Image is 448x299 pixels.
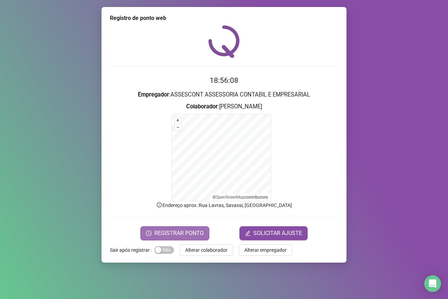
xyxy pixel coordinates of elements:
strong: Colaborador [186,103,218,110]
span: Alterar empregador [244,246,287,254]
label: Sair após registrar [110,244,154,256]
span: edit [245,230,251,236]
span: clock-circle [146,230,152,236]
span: info-circle [156,202,162,208]
button: Alterar colaborador [180,244,233,256]
strong: Empregador [138,91,169,98]
button: editSOLICITAR AJUSTE [239,226,308,240]
button: – [175,124,181,131]
button: Alterar empregador [239,244,292,256]
span: REGISTRAR PONTO [154,229,204,237]
h3: : ASSESCONT ASSESSORIA CONTABIL E EMPRESARIAL [110,90,338,99]
time: 18:56:08 [210,76,238,85]
div: Open Intercom Messenger [424,275,441,292]
span: Alterar colaborador [185,246,227,254]
a: OpenStreetMap [216,195,245,200]
p: Endereço aprox. : Rua Lavras, Savassi, [GEOGRAPHIC_DATA] [110,201,338,209]
button: REGISTRAR PONTO [140,226,209,240]
h3: : [PERSON_NAME] [110,102,338,111]
div: Registro de ponto web [110,14,338,22]
li: © contributors. [212,195,269,200]
button: + [175,117,181,124]
span: SOLICITAR AJUSTE [253,229,302,237]
img: QRPoint [208,25,240,58]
